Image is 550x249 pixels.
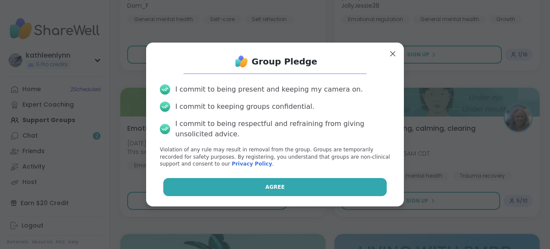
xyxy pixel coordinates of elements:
[175,101,315,112] div: I commit to keeping groups confidential.
[163,178,387,196] button: Agree
[252,55,318,68] h1: Group Pledge
[175,119,390,139] div: I commit to being respectful and refraining from giving unsolicited advice.
[175,84,363,95] div: I commit to being present and keeping my camera on.
[232,161,272,167] a: Privacy Policy
[160,146,390,168] p: Violation of any rule may result in removal from the group. Groups are temporarily recorded for s...
[233,53,250,70] img: ShareWell Logo
[266,183,285,191] span: Agree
